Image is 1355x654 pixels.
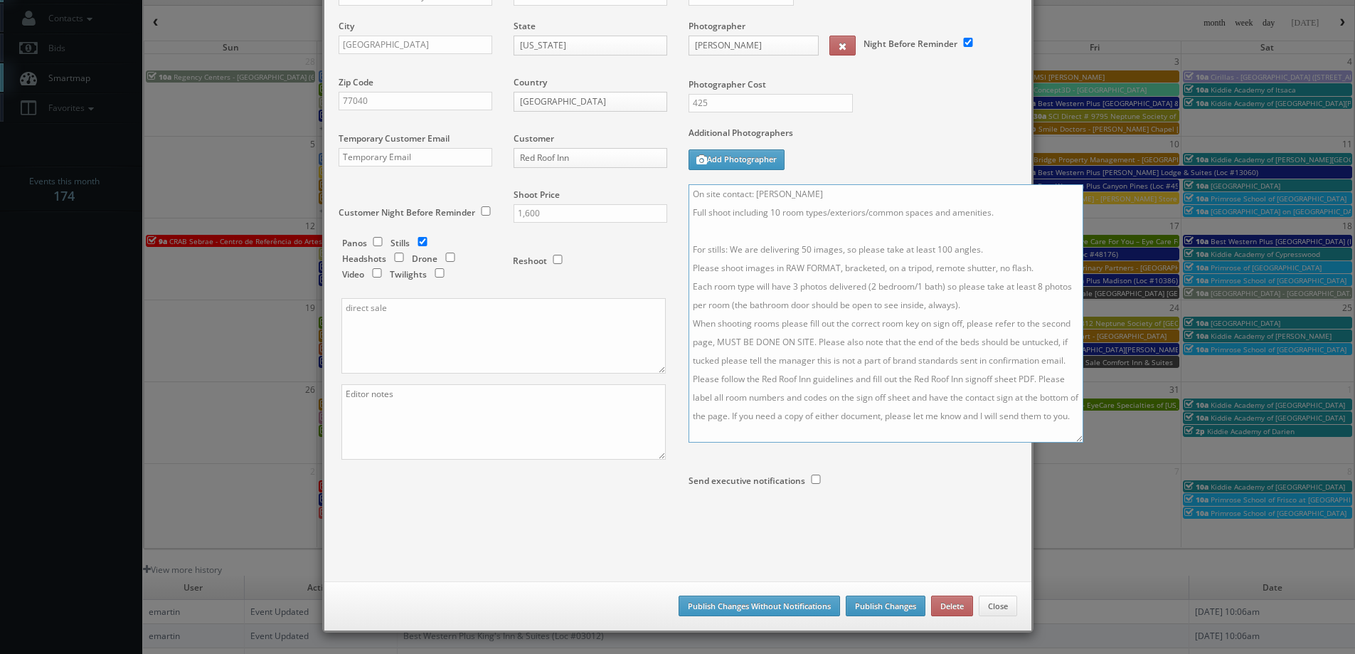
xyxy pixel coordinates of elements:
[339,92,492,110] input: Zip Code
[342,268,364,280] label: Video
[864,38,957,50] label: Night Before Reminder
[689,20,745,32] label: Photographer
[520,93,648,111] span: [GEOGRAPHIC_DATA]
[513,255,547,267] label: Reshoot
[339,206,475,218] label: Customer Night Before Reminder
[846,596,925,617] button: Publish Changes
[689,94,853,112] input: Photographer Cost
[514,76,547,88] label: Country
[689,149,785,170] button: Add Photographer
[514,148,667,168] a: Red Roof Inn
[514,92,667,112] a: [GEOGRAPHIC_DATA]
[514,132,554,144] label: Customer
[412,253,437,265] label: Drone
[339,76,373,88] label: Zip Code
[339,36,492,54] input: City
[931,596,973,617] button: Delete
[390,268,427,280] label: Twilights
[695,36,799,55] span: [PERSON_NAME]
[678,78,1028,90] label: Photographer Cost
[679,596,840,617] button: Publish Changes Without Notifications
[339,132,450,144] label: Temporary Customer Email
[339,148,492,167] input: Temporary Email
[689,127,1017,146] label: Additional Photographers
[514,189,560,201] label: Shoot Price
[979,596,1017,617] button: Close
[514,20,536,32] label: State
[514,204,667,223] input: Shoot Price
[689,475,805,487] label: Send executive notifications
[520,36,648,55] span: [US_STATE]
[339,20,354,32] label: City
[689,36,819,56] a: [PERSON_NAME]
[520,149,648,167] span: Red Roof Inn
[390,237,410,249] label: Stills
[342,237,367,249] label: Panos
[342,253,386,265] label: Headshots
[514,36,667,56] a: [US_STATE]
